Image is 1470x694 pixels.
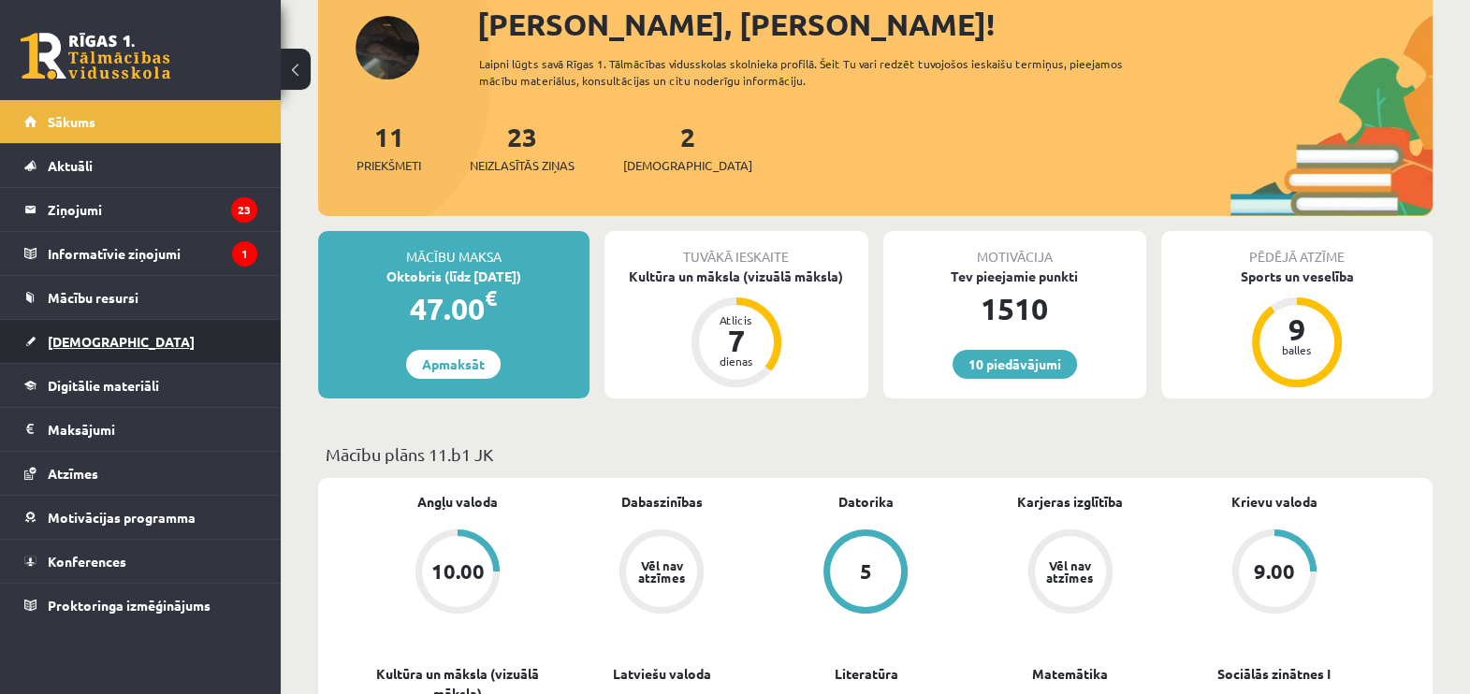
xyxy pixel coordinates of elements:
div: dienas [708,355,764,367]
div: 47.00 [318,286,589,331]
a: Motivācijas programma [24,496,257,539]
a: Latviešu valoda [613,664,711,684]
a: Informatīvie ziņojumi1 [24,232,257,275]
legend: Maksājumi [48,408,257,451]
a: 10.00 [356,529,560,617]
a: 10 piedāvājumi [953,350,1077,379]
div: Mācību maksa [318,231,589,267]
a: Aktuāli [24,144,257,187]
div: Vēl nav atzīmes [1044,559,1097,584]
div: Pēdējā atzīme [1161,231,1433,267]
div: Kultūra un māksla (vizuālā māksla) [604,267,868,286]
a: Proktoringa izmēģinājums [24,584,257,627]
div: 7 [708,325,764,355]
a: Vēl nav atzīmes [560,529,764,617]
a: Angļu valoda [417,492,498,512]
legend: Informatīvie ziņojumi [48,232,257,275]
div: Tev pieejamie punkti [883,267,1147,286]
span: [DEMOGRAPHIC_DATA] [623,156,752,175]
div: 1510 [883,286,1147,331]
span: Digitālie materiāli [48,377,159,394]
a: 11Priekšmeti [357,120,421,175]
a: Krievu valoda [1231,492,1317,512]
legend: Ziņojumi [48,188,257,231]
span: [DEMOGRAPHIC_DATA] [48,333,195,350]
a: Sports un veselība 9 balles [1161,267,1433,390]
div: 5 [860,561,872,582]
span: Proktoringa izmēģinājums [48,597,211,614]
div: 9.00 [1254,561,1295,582]
span: Neizlasītās ziņas [470,156,575,175]
div: 10.00 [431,561,485,582]
a: Datorika [838,492,894,512]
a: Mācību resursi [24,276,257,319]
a: Sociālās zinātnes I [1217,664,1331,684]
i: 1 [232,241,257,267]
a: Karjeras izglītība [1017,492,1123,512]
div: Sports un veselība [1161,267,1433,286]
a: Matemātika [1032,664,1108,684]
a: Atzīmes [24,452,257,495]
a: Apmaksāt [406,350,501,379]
a: [DEMOGRAPHIC_DATA] [24,320,257,363]
span: Motivācijas programma [48,509,196,526]
a: 2[DEMOGRAPHIC_DATA] [623,120,752,175]
a: Rīgas 1. Tālmācības vidusskola [21,33,170,80]
i: 23 [231,197,257,223]
a: 9.00 [1172,529,1376,617]
a: Maksājumi [24,408,257,451]
span: Aktuāli [48,157,93,174]
a: Vēl nav atzīmes [968,529,1172,617]
span: € [485,284,497,311]
div: Atlicis [708,314,764,325]
a: Digitālie materiāli [24,364,257,407]
div: [PERSON_NAME], [PERSON_NAME]! [477,2,1433,47]
span: Priekšmeti [357,156,421,175]
a: Dabaszinības [621,492,703,512]
div: 9 [1269,314,1325,344]
a: Kultūra un māksla (vizuālā māksla) Atlicis 7 dienas [604,267,868,390]
span: Mācību resursi [48,289,138,306]
div: Vēl nav atzīmes [635,559,688,584]
a: 23Neizlasītās ziņas [470,120,575,175]
div: Motivācija [883,231,1147,267]
div: Tuvākā ieskaite [604,231,868,267]
a: Konferences [24,540,257,583]
a: Literatūra [834,664,897,684]
span: Sākums [48,113,95,130]
div: Laipni lūgts savā Rīgas 1. Tālmācības vidusskolas skolnieka profilā. Šeit Tu vari redzēt tuvojošo... [479,55,1148,89]
div: balles [1269,344,1325,355]
a: Sākums [24,100,257,143]
span: Konferences [48,553,126,570]
a: Ziņojumi23 [24,188,257,231]
div: Oktobris (līdz [DATE]) [318,267,589,286]
span: Atzīmes [48,465,98,482]
a: 5 [764,529,968,617]
p: Mācību plāns 11.b1 JK [326,441,1425,467]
